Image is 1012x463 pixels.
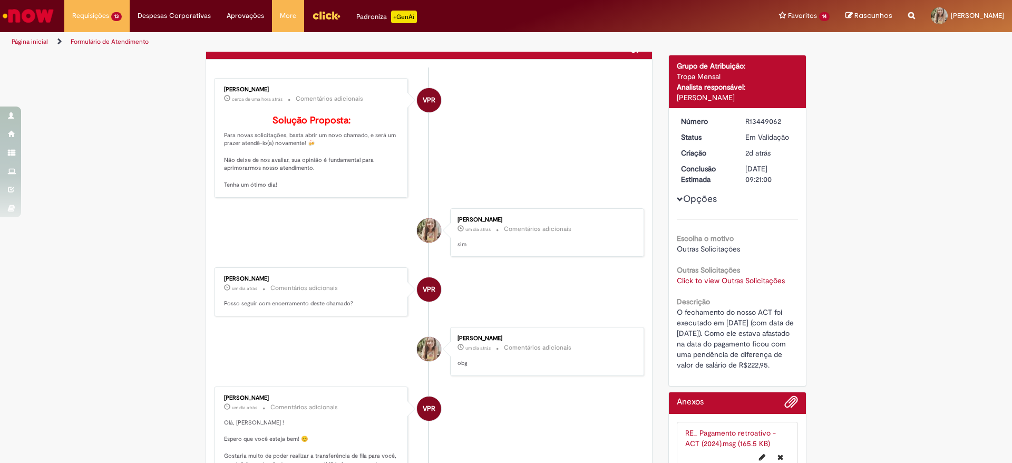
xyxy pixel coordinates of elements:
div: Vanessa Paiva Ribeiro [417,397,441,421]
div: 26/08/2025 15:26:35 [745,148,794,158]
span: 2d atrás [745,148,771,158]
time: 28/08/2025 09:51:34 [232,96,283,102]
time: 27/08/2025 09:40:42 [232,285,257,292]
b: Descrição [677,297,710,306]
small: Comentários adicionais [270,284,338,293]
small: Comentários adicionais [296,94,363,103]
span: cerca de uma hora atrás [232,96,283,102]
div: Vanessa Paiva Ribeiro [417,88,441,112]
div: [DATE] 09:21:00 [745,163,794,185]
div: Em Validação [745,132,794,142]
span: Aprovações [227,11,264,21]
div: [PERSON_NAME] [224,395,400,401]
p: Para novas solicitações, basta abrir um novo chamado, e será um prazer atendê-lo(a) novamente! 🍻 ... [224,115,400,189]
div: R13449062 [745,116,794,127]
span: um dia atrás [232,404,257,411]
dt: Número [673,116,738,127]
span: VPR [423,277,435,302]
div: [PERSON_NAME] [458,217,633,223]
p: Posso seguir com encerramento deste chamado? [224,300,400,308]
small: Comentários adicionais [504,343,571,352]
div: Grupo de Atribuição: [677,61,799,71]
span: Despesas Corporativas [138,11,211,21]
b: Outras Solicitações [677,265,740,275]
h2: Lançamento de Eventos na Folha de Pagamento Histórico de tíquete [214,42,392,52]
time: 26/08/2025 15:26:35 [745,148,771,158]
button: Adicionar anexos [630,40,644,54]
ul: Trilhas de página [8,32,667,52]
a: RE_ Pagamento retroativo - ACT (2024).msg (165.5 KB) [685,428,776,448]
small: Comentários adicionais [270,403,338,412]
time: 27/08/2025 09:31:28 [465,345,491,351]
span: Favoritos [788,11,817,21]
div: Padroniza [356,11,417,23]
p: sim [458,240,633,249]
span: 13 [111,12,122,21]
span: [PERSON_NAME] [951,11,1004,20]
span: um dia atrás [232,285,257,292]
span: Rascunhos [854,11,892,21]
small: Comentários adicionais [504,225,571,234]
span: um dia atrás [465,226,491,233]
div: Michelle Barroso Da Silva [417,337,441,361]
div: Analista responsável: [677,82,799,92]
p: +GenAi [391,11,417,23]
button: Adicionar anexos [784,395,798,414]
div: [PERSON_NAME] [224,276,400,282]
dt: Conclusão Estimada [673,163,738,185]
span: O fechamento do nosso ACT foi executado em [DATE] (com data de [DATE]). Como ele estava afastado ... [677,307,796,370]
time: 27/08/2025 09:24:07 [232,404,257,411]
a: Formulário de Atendimento [71,37,149,46]
span: 14 [819,12,830,21]
div: Vanessa Paiva Ribeiro [417,277,441,302]
img: ServiceNow [1,5,55,26]
h2: Anexos [677,398,704,407]
div: Michelle Barroso Da Silva [417,218,441,243]
a: Rascunhos [845,11,892,21]
dt: Status [673,132,738,142]
a: Click to view Outras Solicitações [677,276,785,285]
div: [PERSON_NAME] [458,335,633,342]
span: Outras Solicitações [677,244,740,254]
span: VPR [423,88,435,113]
div: [PERSON_NAME] [224,86,400,93]
img: click_logo_yellow_360x200.png [312,7,340,23]
span: um dia atrás [465,345,491,351]
b: Escolha o motivo [677,234,734,243]
span: More [280,11,296,21]
span: Requisições [72,11,109,21]
div: [PERSON_NAME] [677,92,799,103]
b: Solução Proposta: [273,114,351,127]
dt: Criação [673,148,738,158]
p: obg [458,359,633,368]
span: VPR [423,396,435,421]
div: Tropa Mensal [677,71,799,82]
a: Página inicial [12,37,48,46]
